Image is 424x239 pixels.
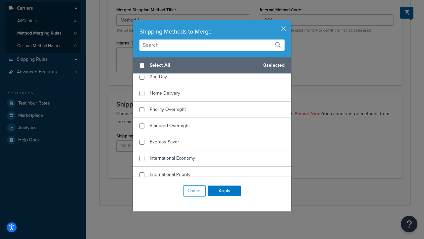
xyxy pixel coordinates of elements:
span: International Economy [150,155,195,162]
span: Home Delivery [150,90,180,97]
span: Express Saver [150,138,179,145]
button: Apply [208,186,241,196]
span: Select All [150,61,258,70]
span: Standard Overnight [150,122,190,129]
input: Search [139,40,285,51]
div: 0 selected [133,57,291,74]
span: 2nd Day [150,73,167,80]
div: Shipping Methods to Merge [139,27,285,36]
span: International Priority [150,171,190,178]
button: Cancel [183,185,206,197]
span: Priority Overnight [150,106,186,113]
